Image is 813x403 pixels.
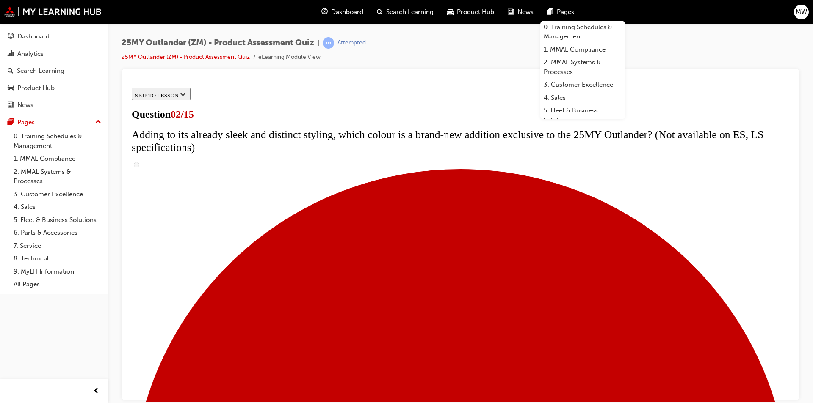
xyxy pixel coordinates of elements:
[321,7,328,17] span: guage-icon
[95,117,101,128] span: up-icon
[501,3,540,21] a: news-iconNews
[8,101,14,109] span: news-icon
[10,152,105,165] a: 1. MMAL Compliance
[540,21,625,43] a: 0. Training Schedules & Management
[258,52,321,62] li: eLearning Module View
[447,7,454,17] span: car-icon
[10,252,105,265] a: 8. Technical
[3,97,105,113] a: News
[370,3,440,21] a: search-iconSearch Learning
[8,119,14,126] span: pages-icon
[10,165,105,188] a: 2. MMAL Systems & Processes
[17,49,44,59] div: Analytics
[323,37,334,49] span: learningRecordVerb_ATTEMPT-icon
[318,38,319,48] span: |
[540,104,625,126] a: 5. Fleet & Business Solutions
[540,43,625,56] a: 1. MMAL Compliance
[3,115,105,130] button: Pages
[122,53,250,60] a: 25MY Outlander (ZM) - Product Assessment Quiz
[17,66,64,76] div: Search Learning
[337,39,366,47] div: Attempted
[3,46,105,62] a: Analytics
[540,56,625,78] a: 2. MMAL Systems & Processes
[122,38,314,48] span: 25MY Outlander (ZM) - Product Assessment Quiz
[4,6,102,17] img: mmal
[315,3,370,21] a: guage-iconDashboard
[540,91,625,104] a: 4. Sales
[10,239,105,252] a: 7. Service
[440,3,501,21] a: car-iconProduct Hub
[796,7,807,17] span: MW
[8,50,14,58] span: chart-icon
[3,29,105,44] a: Dashboard
[3,80,105,96] a: Product Hub
[508,7,514,17] span: news-icon
[10,278,105,291] a: All Pages
[10,214,105,227] a: 5. Fleet & Business Solutions
[17,83,55,93] div: Product Hub
[377,7,383,17] span: search-icon
[10,265,105,278] a: 9. MyLH Information
[10,226,105,239] a: 6. Parts & Accessories
[547,7,553,17] span: pages-icon
[3,63,105,79] a: Search Learning
[8,67,14,75] span: search-icon
[557,7,574,17] span: Pages
[3,3,62,16] button: SKIP TO LESSON
[457,7,494,17] span: Product Hub
[386,7,434,17] span: Search Learning
[17,100,33,110] div: News
[3,27,105,115] button: DashboardAnalyticsSearch LearningProduct HubNews
[10,188,105,201] a: 3. Customer Excellence
[17,32,50,41] div: Dashboard
[331,7,363,17] span: Dashboard
[10,200,105,214] a: 4. Sales
[540,3,581,21] a: pages-iconPages
[540,78,625,91] a: 3. Customer Excellence
[8,85,14,92] span: car-icon
[10,130,105,152] a: 0. Training Schedules & Management
[794,5,809,19] button: MW
[8,33,14,41] span: guage-icon
[7,8,59,14] span: SKIP TO LESSON
[93,386,100,397] span: prev-icon
[517,7,534,17] span: News
[17,118,35,127] div: Pages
